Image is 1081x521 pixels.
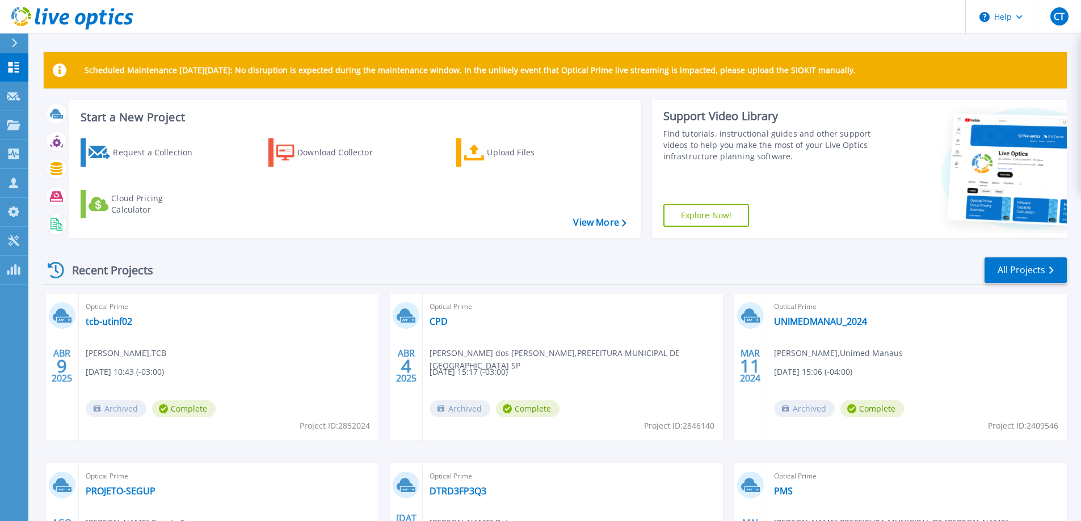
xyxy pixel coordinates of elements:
a: All Projects [985,257,1067,283]
a: tcb-utinf02 [86,316,132,327]
span: Project ID: 2409546 [988,420,1058,432]
div: ABR 2025 [396,345,417,387]
div: ABR 2025 [51,345,73,387]
div: Recent Projects [44,256,169,284]
a: Upload Files [456,138,583,167]
div: MAR 2024 [739,345,761,387]
span: Complete [840,400,904,417]
span: Archived [774,400,835,417]
a: DTRD3FP3Q3 [430,485,486,497]
span: Optical Prime [430,300,716,313]
span: Optical Prime [430,470,716,482]
span: Project ID: 2846140 [644,420,714,432]
a: CPD [430,316,448,327]
span: Archived [86,400,146,417]
div: Upload Files [487,141,578,164]
span: [DATE] 15:06 (-04:00) [774,366,852,378]
p: Scheduled Maintenance [DATE][DATE]: No disruption is expected during the maintenance window. In t... [85,66,856,75]
span: Optical Prime [86,470,372,482]
a: Cloud Pricing Calculator [81,190,207,218]
span: Optical Prime [86,300,372,313]
div: Download Collector [297,141,388,164]
a: View More [573,217,626,228]
span: [PERSON_NAME] , TCB [86,347,166,359]
div: Cloud Pricing Calculator [111,193,202,215]
span: Archived [430,400,490,417]
span: [DATE] 10:43 (-03:00) [86,366,164,378]
span: [DATE] 15:17 (-03:00) [430,366,508,378]
a: Explore Now! [663,204,750,227]
a: Download Collector [268,138,395,167]
span: 11 [740,361,760,371]
span: Project ID: 2852024 [300,420,370,432]
a: PMS [774,485,793,497]
div: Request a Collection [113,141,204,164]
span: [PERSON_NAME] dos [PERSON_NAME] , PREFEITURA MUNICIPAL DE [GEOGRAPHIC_DATA] SP [430,347,722,372]
a: PROJETO-SEGUP [86,485,155,497]
div: Find tutorials, instructional guides and other support videos to help you make the most of your L... [663,128,875,162]
a: Request a Collection [81,138,207,167]
span: Complete [496,400,560,417]
div: Support Video Library [663,109,875,124]
span: CT [1054,12,1065,21]
a: UNIMEDMANAU_2024 [774,316,867,327]
span: 4 [401,361,411,371]
span: Optical Prime [774,300,1060,313]
h3: Start a New Project [81,111,626,124]
span: Complete [152,400,216,417]
span: 9 [57,361,67,371]
span: [PERSON_NAME] , Unimed Manaus [774,347,903,359]
span: Optical Prime [774,470,1060,482]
